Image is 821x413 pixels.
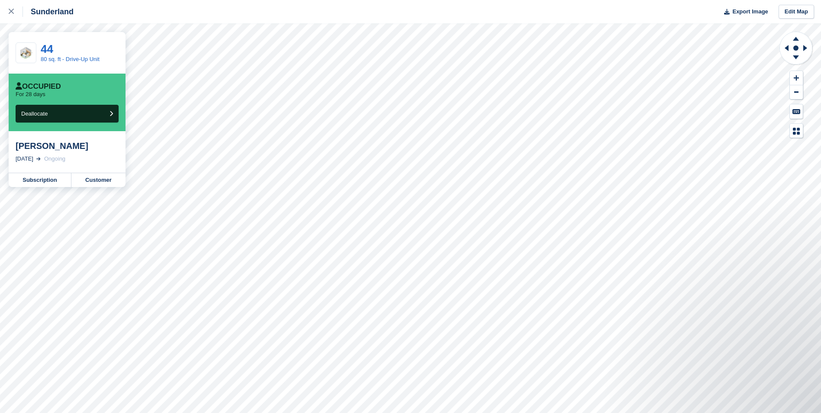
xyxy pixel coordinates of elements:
[16,91,45,98] p: For 28 days
[16,82,61,91] div: Occupied
[779,5,814,19] a: Edit Map
[44,155,65,163] div: Ongoing
[16,141,119,151] div: [PERSON_NAME]
[41,56,100,62] a: 80 sq. ft - Drive-Up Unit
[21,110,48,117] span: Deallocate
[790,85,803,100] button: Zoom Out
[41,42,53,55] a: 44
[719,5,768,19] button: Export Image
[16,46,36,60] img: SCA-80sqft.jpg
[790,71,803,85] button: Zoom In
[732,7,768,16] span: Export Image
[790,104,803,119] button: Keyboard Shortcuts
[790,124,803,138] button: Map Legend
[16,105,119,123] button: Deallocate
[16,155,33,163] div: [DATE]
[23,6,74,17] div: Sunderland
[36,157,41,161] img: arrow-right-light-icn-cde0832a797a2874e46488d9cf13f60e5c3a73dbe684e267c42b8395dfbc2abf.svg
[71,173,126,187] a: Customer
[9,173,71,187] a: Subscription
